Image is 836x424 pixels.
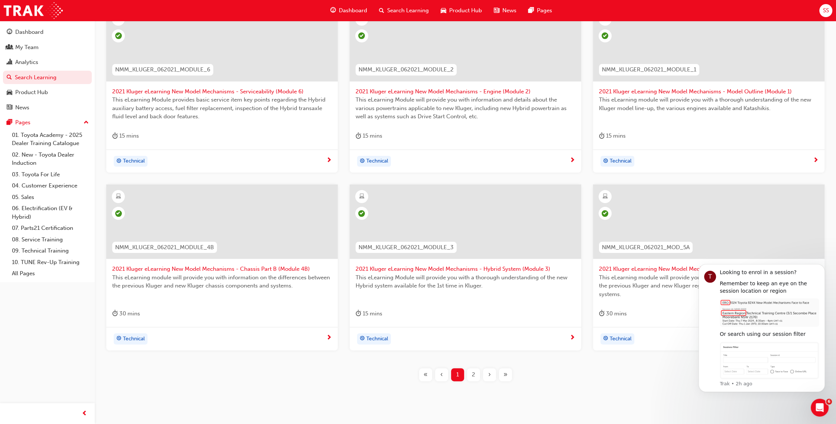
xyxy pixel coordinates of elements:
[360,334,365,344] span: target-icon
[15,118,30,127] div: Pages
[599,273,819,299] span: This eLearning module will provide you with information on the differences between the previous K...
[9,234,92,245] a: 08. Service Training
[359,192,364,202] span: learningResourceType_ELEARNING-icon
[112,309,140,318] div: 30 mins
[472,370,475,379] span: 2
[494,6,499,15] span: news-icon
[4,2,63,19] a: Trak
[359,65,454,74] span: NMM_KLUGER_062021_MODULE_2
[9,129,92,149] a: 01. Toyota Academy - 2025 Dealer Training Catalogue
[9,203,92,222] a: 06. Electrification (EV & Hybrid)
[82,409,87,418] span: prev-icon
[593,184,824,350] a: NMM_KLUGER_062021_MOD_5A2021 Kluger eLearning New Model Mechanisms - Body Electrical Part A (Modu...
[599,309,627,318] div: 30 mins
[3,25,92,39] a: Dashboard
[7,29,12,36] span: guage-icon
[7,59,12,66] span: chart-icon
[350,184,581,350] a: NMM_KLUGER_062021_MODULE_32021 Kluger eLearning New Model Mechanisms - Hybrid System (Module 3)Th...
[350,7,581,173] a: NMM_KLUGER_062021_MODULE_22021 Kluger eLearning New Model Mechanisms - Engine (Module 2)This eLea...
[498,368,513,381] button: Last page
[356,87,575,96] span: 2021 Kluger eLearning New Model Mechanisms - Engine (Module 2)
[603,334,608,344] span: target-icon
[366,335,388,343] span: Technical
[537,6,552,15] span: Pages
[434,368,450,381] button: Previous page
[7,44,12,51] span: people-icon
[9,180,92,192] a: 04. Customer Experience
[123,157,145,166] span: Technical
[356,309,382,318] div: 15 mins
[599,265,819,273] span: 2021 Kluger eLearning New Model Mechanisms - Body Electrical Part A (Module 5A)
[112,131,139,141] div: 15 mins
[570,335,575,341] span: next-icon
[9,192,92,203] a: 05. Sales
[610,335,632,343] span: Technical
[9,169,92,180] a: 03. Toyota For Life
[116,157,121,166] span: target-icon
[9,268,92,279] a: All Pages
[602,65,696,74] span: NMM_KLUGER_062021_MODULE_1
[528,6,534,15] span: pages-icon
[115,210,122,217] span: learningRecordVerb_PASS-icon
[7,119,12,126] span: pages-icon
[356,131,361,141] span: duration-icon
[379,6,384,15] span: search-icon
[358,32,365,39] span: learningRecordVerb_COMPLETE-icon
[603,157,608,166] span: target-icon
[15,88,48,97] div: Product Hub
[356,273,575,290] span: This eLearning Module will provide you with a thorough understanding of the new Hybrid system ava...
[112,273,332,290] span: This eLearning module will provide you with information on the differences between the previous K...
[339,6,367,15] span: Dashboard
[826,399,832,405] span: 6
[7,89,12,96] span: car-icon
[599,131,626,141] div: 15 mins
[599,131,605,141] span: duration-icon
[450,368,466,381] button: Page 1
[570,157,575,164] span: next-icon
[9,149,92,169] a: 02. New - Toyota Dealer Induction
[324,3,373,18] a: guage-iconDashboard
[482,368,498,381] button: Next page
[9,257,92,268] a: 10. TUNE Rev-Up Training
[330,6,336,15] span: guage-icon
[7,105,12,111] span: news-icon
[356,309,361,318] span: duration-icon
[360,157,365,166] span: target-icon
[687,253,836,404] iframe: Intercom notifications message
[15,58,38,67] div: Analytics
[373,3,435,18] a: search-iconSearch Learning
[602,32,608,39] span: learningRecordVerb_COMPLETE-icon
[488,3,522,18] a: news-iconNews
[441,6,446,15] span: car-icon
[356,131,382,141] div: 15 mins
[599,87,819,96] span: 2021 Kluger eLearning New Model Mechanisms - Model Outline (Module 1)
[503,370,508,379] span: »
[84,118,89,128] span: up-icon
[3,116,92,129] button: Pages
[3,71,92,84] a: Search Learning
[418,368,434,381] button: First page
[366,157,388,166] span: Technical
[115,65,210,74] span: NMM_KLUGER_062021_MODULE_6
[3,24,92,116] button: DashboardMy TeamAnalyticsSearch LearningProduct HubNews
[106,184,338,350] a: NMM_KLUGER_062021_MODULE_4B2021 Kluger eLearning New Model Mechanisms - Chassis Part B (Module 4B...
[466,368,482,381] button: Page 2
[106,7,338,173] a: NMM_KLUGER_062021_MODULE_62021 Kluger eLearning New Model Mechanisms - Serviceability (Module 6)T...
[593,7,824,173] a: NMM_KLUGER_062021_MODULE_12021 Kluger eLearning New Model Mechanisms - Model Outline (Module 1)Th...
[9,222,92,234] a: 07. Parts21 Certification
[15,103,29,112] div: News
[811,399,829,417] iframe: Intercom live chat
[522,3,558,18] a: pages-iconPages
[813,157,819,164] span: next-icon
[456,370,459,379] span: 1
[502,6,516,15] span: News
[449,6,482,15] span: Product Hub
[3,86,92,99] a: Product Hub
[356,96,575,121] span: This eLearning Module will provide you with information and details about the various powertrains...
[116,192,121,202] span: learningResourceType_ELEARNING-icon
